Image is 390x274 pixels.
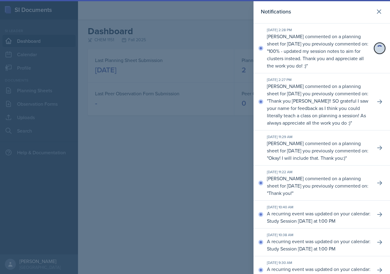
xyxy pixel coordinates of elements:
[268,190,292,196] p: Thank you!
[267,210,370,225] p: A recurring event was updated on your calendar: Study Session [DATE] at 1:00 PM
[267,77,370,82] div: [DATE] 2:27 PM
[267,260,370,265] div: [DATE] 9:30 AM
[267,169,370,175] div: [DATE] 11:22 AM
[267,48,364,69] p: 100% - updated my session notes to aim for clusters instead. Thank you and appreciate all the wor...
[267,204,370,210] div: [DATE] 10:40 AM
[267,97,368,126] p: Thank you [PERSON_NAME]!! SO grateful I saw your name for feedback as I think you could literally...
[267,33,370,69] p: [PERSON_NAME] commented on a planning sheet for [DATE] you previously commented on: " "
[267,238,370,252] p: A recurring event was updated on your calendar: Study Session [DATE] at 1:00 PM
[267,175,370,197] p: [PERSON_NAME] commented on a planning sheet for [DATE] you previously commented on: " "
[261,7,291,16] h2: Notifications
[267,27,370,33] div: [DATE] 2:28 PM
[268,155,345,161] p: Okay! I will include that. Thank you:)
[267,140,370,162] p: [PERSON_NAME] commented on a planning sheet for [DATE] you previously commented on: " "
[267,232,370,238] div: [DATE] 10:38 AM
[267,134,370,140] div: [DATE] 11:29 AM
[267,82,370,126] p: [PERSON_NAME] commented on a planning sheet for [DATE] you previously commented on: " "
